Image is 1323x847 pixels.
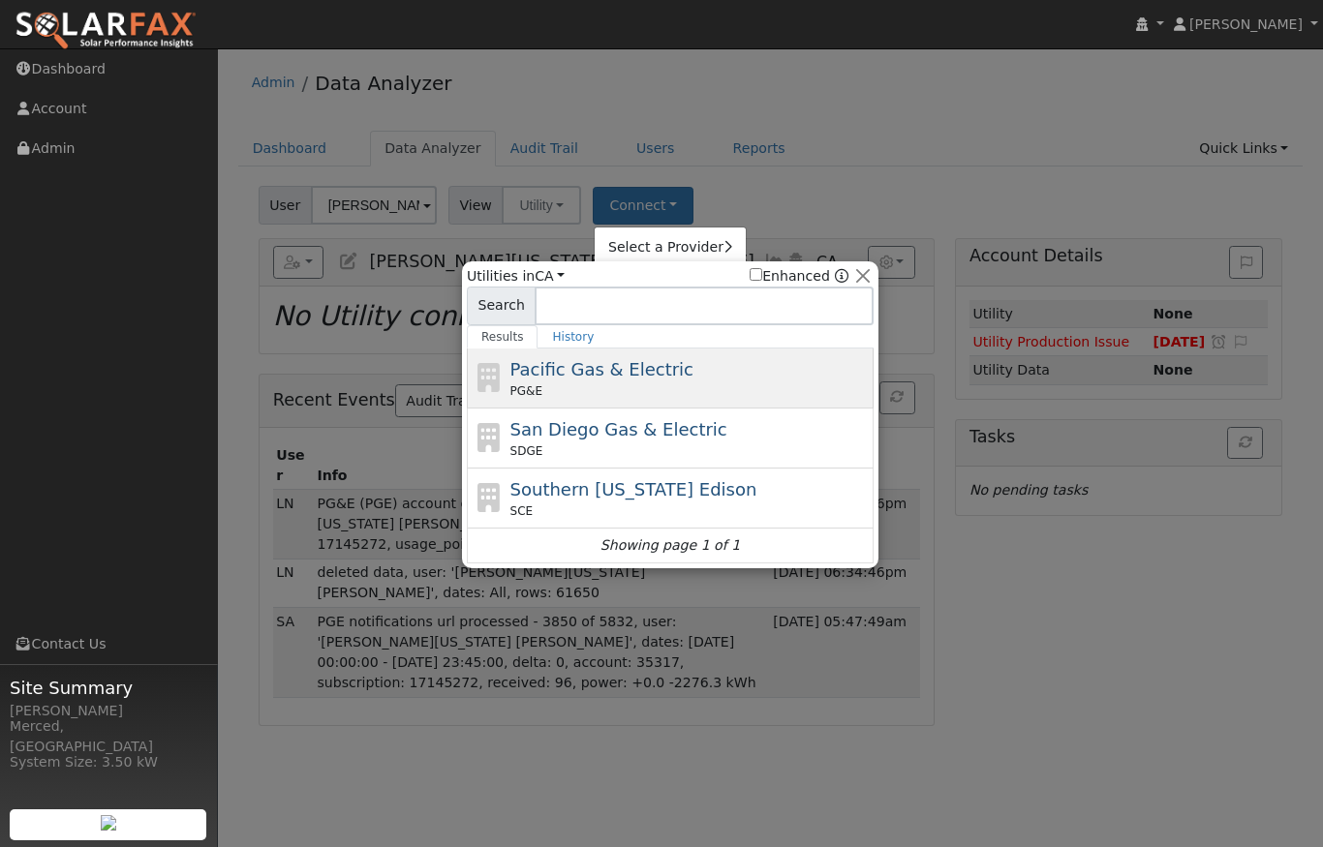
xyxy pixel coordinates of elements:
span: San Diego Gas & Electric [510,419,727,439]
a: Select a Provider [595,234,746,261]
span: Site Summary [10,675,207,701]
img: SolarFax [15,11,197,51]
a: Enhanced Providers [835,268,848,284]
img: retrieve [101,815,116,831]
div: System Size: 3.50 kW [10,752,207,772]
span: Show enhanced providers [750,266,848,287]
input: Enhanced [750,268,762,281]
a: Results [467,325,538,348]
span: SDGE [510,442,543,460]
span: SCE [510,502,534,520]
label: Enhanced [750,266,830,287]
span: [PERSON_NAME] [1189,16,1303,32]
span: Southern [US_STATE] Edison [510,479,757,499]
span: Utilities in [467,266,565,287]
a: CA [535,268,565,284]
a: History [538,325,608,348]
span: PG&E [510,382,542,400]
span: Search [467,287,536,325]
div: Merced, [GEOGRAPHIC_DATA] [10,716,207,757]
div: [PERSON_NAME] [10,701,207,721]
span: Pacific Gas & Electric [510,359,693,379]
i: Showing page 1 of 1 [600,535,740,556]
